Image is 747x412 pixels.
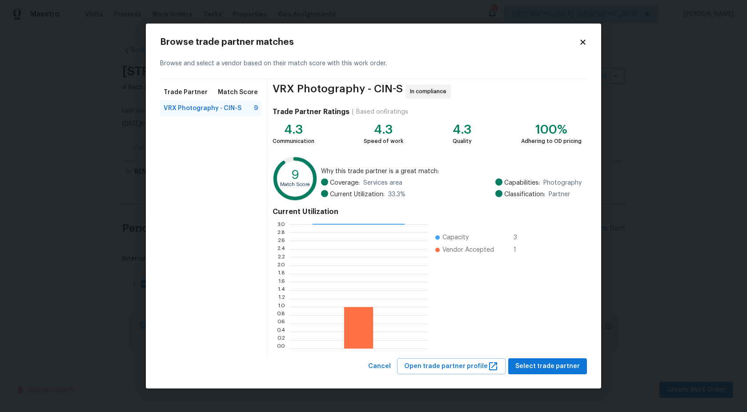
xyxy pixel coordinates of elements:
span: VRX Photography - CIN-S [273,84,403,99]
span: In compliance [410,87,450,96]
span: Coverage: [330,178,360,187]
text: 1.8 [278,271,285,276]
text: 0.2 [277,337,285,343]
div: 4.3 [453,125,472,134]
span: Classification: [504,190,545,199]
text: 9 [291,168,299,181]
span: Services area [363,178,402,187]
span: Partner [549,190,570,199]
div: 100% [521,125,582,134]
text: 0.8 [277,313,285,318]
span: Trade Partner [164,88,208,97]
div: Browse and select a vendor based on their match score with this work order. [160,48,587,79]
h4: Trade Partner Ratings [273,107,349,116]
div: 4.3 [273,125,314,134]
div: | [349,107,356,116]
text: 3.0 [277,221,285,226]
text: 1.0 [278,304,285,309]
span: 3 [514,233,528,242]
button: Cancel [365,358,394,375]
span: Vendor Accepted [442,246,494,254]
text: 0.6 [277,321,285,326]
span: Select trade partner [515,361,580,372]
text: 2.4 [277,246,285,251]
span: 9 [254,104,258,113]
text: 2.0 [277,263,285,268]
span: VRX Photography - CIN-S [164,104,241,113]
span: 33.3 % [388,190,406,199]
span: Capabilities: [504,178,540,187]
div: Based on 6 ratings [356,107,408,116]
span: Match Score [218,88,258,97]
span: Capacity [442,233,469,242]
text: 2.8 [277,230,285,235]
button: Select trade partner [508,358,587,375]
span: Cancel [368,361,391,372]
span: Why this trade partner is a great match: [321,167,582,176]
div: Communication [273,137,314,146]
button: Open trade partner profile [397,358,506,375]
text: 2.2 [277,254,285,260]
text: 0.0 [277,345,285,351]
div: Quality [453,137,472,146]
span: 1 [514,246,528,254]
h2: Browse trade partner matches [160,38,579,47]
span: Photography [543,178,582,187]
text: 2.6 [277,238,285,243]
div: Adhering to OD pricing [521,137,582,146]
text: 0.4 [277,329,285,334]
text: 1.2 [278,296,285,301]
text: 1.6 [278,279,285,285]
text: 1.4 [278,288,285,293]
div: Speed of work [364,137,403,146]
div: 4.3 [364,125,403,134]
span: Current Utilization: [330,190,385,199]
text: Match Score [280,182,310,187]
h4: Current Utilization [273,207,582,216]
span: Open trade partner profile [404,361,498,372]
